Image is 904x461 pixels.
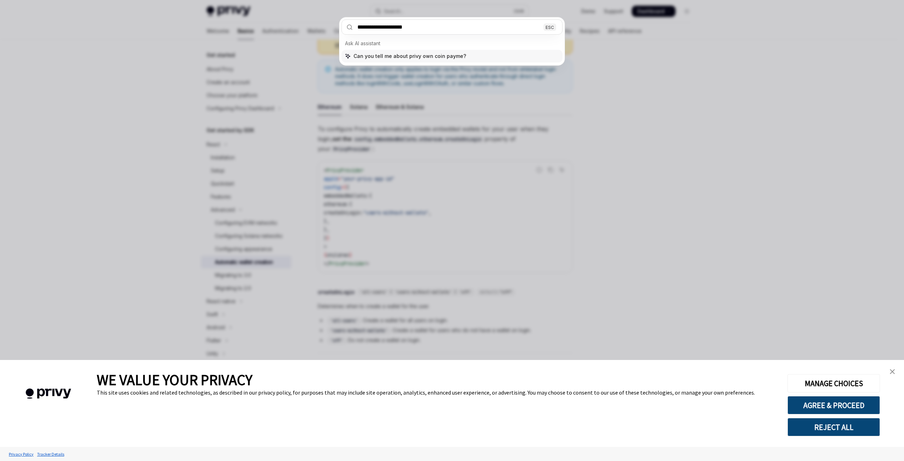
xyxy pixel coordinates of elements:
[11,378,86,409] img: company logo
[341,37,563,50] div: Ask AI assistant
[787,396,880,414] button: AGREE & PROCEED
[890,369,895,374] img: close banner
[787,418,880,436] button: REJECT ALL
[543,23,556,31] div: ESC
[885,365,899,379] a: close banner
[97,371,252,389] span: WE VALUE YOUR PRIVACY
[35,448,66,460] a: Tracker Details
[353,53,466,60] span: Can you tell me about privy own coin payme?
[97,389,777,396] div: This site uses cookies and related technologies, as described in our privacy policy, for purposes...
[787,374,880,392] button: MANAGE CHOICES
[7,448,35,460] a: Privacy Policy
